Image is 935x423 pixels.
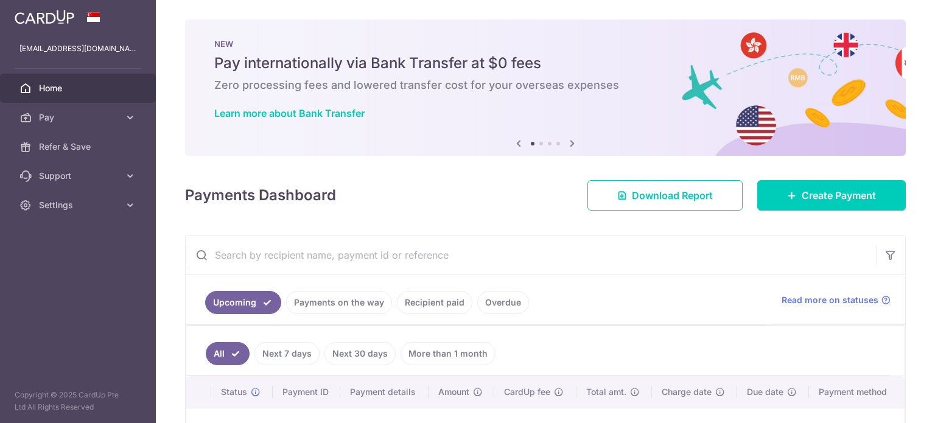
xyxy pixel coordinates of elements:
[632,188,713,203] span: Download Report
[662,386,712,398] span: Charge date
[39,199,119,211] span: Settings
[324,342,396,365] a: Next 30 days
[185,184,336,206] h4: Payments Dashboard
[39,141,119,153] span: Refer & Save
[286,291,392,314] a: Payments on the way
[221,386,247,398] span: Status
[205,291,281,314] a: Upcoming
[39,82,119,94] span: Home
[438,386,469,398] span: Amount
[757,180,906,211] a: Create Payment
[273,376,341,408] th: Payment ID
[747,386,783,398] span: Due date
[214,39,877,49] p: NEW
[397,291,472,314] a: Recipient paid
[782,294,891,306] a: Read more on statuses
[186,236,876,274] input: Search by recipient name, payment id or reference
[19,43,136,55] p: [EMAIL_ADDRESS][DOMAIN_NAME]
[185,19,906,156] img: Bank transfer banner
[802,188,876,203] span: Create Payment
[254,342,320,365] a: Next 7 days
[214,78,877,93] h6: Zero processing fees and lowered transfer cost for your overseas expenses
[340,376,429,408] th: Payment details
[782,294,878,306] span: Read more on statuses
[39,111,119,124] span: Pay
[587,180,743,211] a: Download Report
[214,107,365,119] a: Learn more about Bank Transfer
[586,386,626,398] span: Total amt.
[401,342,496,365] a: More than 1 month
[477,291,529,314] a: Overdue
[809,376,905,408] th: Payment method
[504,386,550,398] span: CardUp fee
[214,54,877,73] h5: Pay internationally via Bank Transfer at $0 fees
[39,170,119,182] span: Support
[206,342,250,365] a: All
[15,10,74,24] img: CardUp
